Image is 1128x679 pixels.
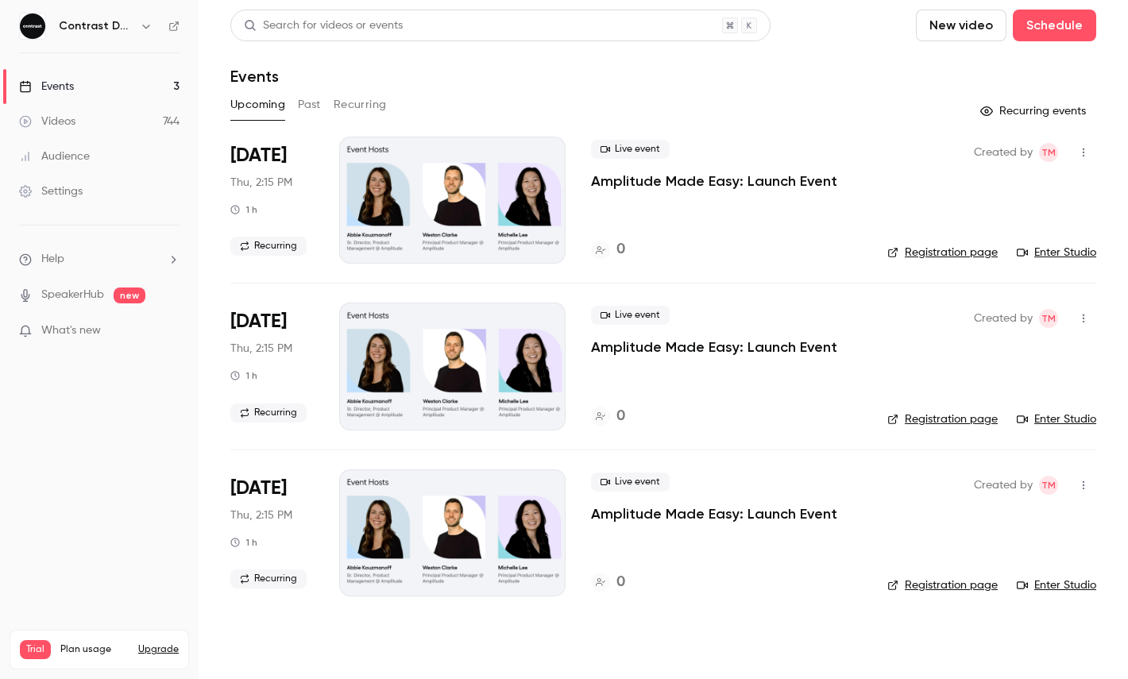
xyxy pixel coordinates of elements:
span: Recurring [230,569,307,588]
span: Thu, 2:15 PM [230,507,292,523]
span: Live event [591,473,670,492]
span: Tim Minton [1039,143,1058,162]
span: TM [1041,143,1056,162]
span: Created by [974,143,1033,162]
button: Recurring [334,92,387,118]
h4: 0 [616,406,625,427]
span: [DATE] [230,476,287,501]
button: Recurring events [973,98,1096,124]
span: Live event [591,306,670,325]
li: help-dropdown-opener [19,251,180,268]
div: Videos [19,114,75,129]
img: Contrast Demos [20,14,45,39]
div: Oct 16 Thu, 1:15 PM (Europe/London) [230,137,314,264]
a: Enter Studio [1017,411,1096,427]
span: Thu, 2:15 PM [230,341,292,357]
a: Registration page [887,411,998,427]
a: 0 [591,406,625,427]
span: Thu, 2:15 PM [230,175,292,191]
div: Audience [19,149,90,164]
a: Enter Studio [1017,577,1096,593]
span: Created by [974,476,1033,495]
a: Amplitude Made Easy: Launch Event [591,172,837,191]
span: Help [41,251,64,268]
div: Search for videos or events [244,17,403,34]
span: Recurring [230,237,307,256]
a: Amplitude Made Easy: Launch Event [591,504,837,523]
div: Oct 30 Thu, 1:15 PM (Europe/London) [230,469,314,596]
div: Settings [19,183,83,199]
span: new [114,287,145,303]
span: TM [1041,309,1056,328]
a: Registration page [887,577,998,593]
div: Oct 23 Thu, 1:15 PM (Europe/London) [230,303,314,430]
div: 1 h [230,536,257,549]
span: Tim Minton [1039,476,1058,495]
span: [DATE] [230,309,287,334]
span: Live event [591,140,670,159]
a: SpeakerHub [41,287,104,303]
h1: Events [230,67,279,86]
span: Recurring [230,403,307,422]
span: Plan usage [60,643,129,656]
div: 1 h [230,369,257,382]
span: Trial [20,640,51,659]
h4: 0 [616,572,625,593]
a: 0 [591,572,625,593]
button: New video [916,10,1006,41]
h6: Contrast Demos [59,18,133,34]
span: What's new [41,322,101,339]
button: Past [298,92,321,118]
button: Upgrade [138,643,179,656]
a: Registration page [887,245,998,260]
h4: 0 [616,239,625,260]
button: Schedule [1013,10,1096,41]
span: TM [1041,476,1056,495]
a: Enter Studio [1017,245,1096,260]
span: [DATE] [230,143,287,168]
div: Events [19,79,74,95]
a: 0 [591,239,625,260]
a: Amplitude Made Easy: Launch Event [591,338,837,357]
span: Created by [974,309,1033,328]
span: Tim Minton [1039,309,1058,328]
div: 1 h [230,203,257,216]
button: Upcoming [230,92,285,118]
